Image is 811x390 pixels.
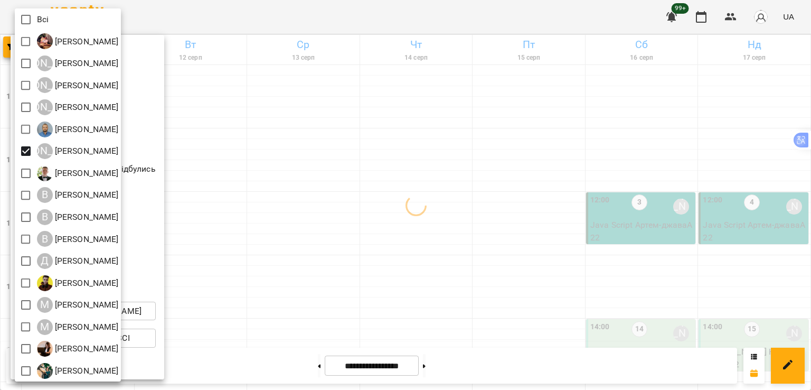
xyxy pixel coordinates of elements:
p: [PERSON_NAME] [53,123,119,136]
div: [PERSON_NAME] [37,143,53,159]
p: [PERSON_NAME] [53,211,119,224]
p: [PERSON_NAME] [53,255,119,267]
img: В [37,165,53,181]
a: В [PERSON_NAME] [37,187,119,203]
a: М [PERSON_NAME] [37,319,119,335]
p: [PERSON_NAME] [53,167,119,180]
p: [PERSON_NAME] [53,299,119,311]
a: М [PERSON_NAME] [37,297,119,313]
p: [PERSON_NAME] [53,342,119,355]
img: Н [37,341,53,357]
p: Всі [37,13,49,26]
p: [PERSON_NAME] [53,233,119,246]
p: [PERSON_NAME] [53,145,119,157]
div: В [37,231,53,247]
div: Надія Шрай [37,341,119,357]
p: [PERSON_NAME] [53,321,119,333]
div: Володимир Ярошинський [37,209,119,225]
p: [PERSON_NAME] [53,101,119,114]
a: [PERSON_NAME] [PERSON_NAME] [37,77,119,93]
div: Ольга Мизюк [37,363,119,379]
a: В [PERSON_NAME] [37,231,119,247]
div: М [37,297,53,313]
div: М [37,319,53,335]
a: [PERSON_NAME] [PERSON_NAME] [37,143,119,159]
p: [PERSON_NAME] [53,57,119,70]
p: [PERSON_NAME] [53,365,119,377]
a: В [PERSON_NAME] [37,165,119,181]
div: В [37,209,53,225]
img: І [37,33,53,49]
div: Михайло Поліщук [37,319,119,335]
p: [PERSON_NAME] [53,79,119,92]
p: [PERSON_NAME] [53,189,119,201]
a: [PERSON_NAME] [PERSON_NAME] [37,99,119,115]
a: А [PERSON_NAME] [37,122,119,137]
a: Д [PERSON_NAME] [37,253,119,269]
div: Д [37,253,53,269]
a: І [PERSON_NAME] [37,33,119,49]
img: О [37,363,53,379]
p: [PERSON_NAME] [53,35,119,48]
p: [PERSON_NAME] [53,277,119,290]
a: Д [PERSON_NAME] [37,275,119,291]
img: А [37,122,53,137]
a: Н [PERSON_NAME] [37,341,119,357]
div: [PERSON_NAME] [37,77,53,93]
div: [PERSON_NAME] [37,55,53,71]
img: Д [37,275,53,291]
div: В [37,187,53,203]
div: [PERSON_NAME] [37,99,53,115]
a: В [PERSON_NAME] [37,209,119,225]
a: [PERSON_NAME] [PERSON_NAME] [37,55,119,71]
a: О [PERSON_NAME] [37,363,119,379]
